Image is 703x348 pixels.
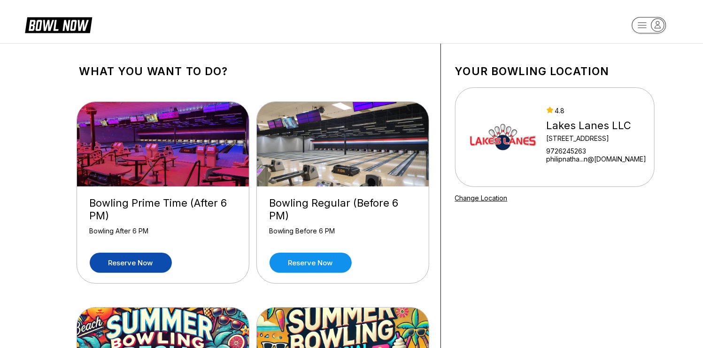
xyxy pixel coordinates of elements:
[547,155,647,163] a: philipnatha...n@[DOMAIN_NAME]
[90,227,236,243] div: Bowling After 6 PM
[455,65,655,78] h1: Your bowling location
[547,119,647,132] div: Lakes Lanes LLC
[547,107,647,115] div: 4.8
[468,102,538,172] img: Lakes Lanes LLC
[547,134,647,142] div: [STREET_ADDRESS]
[90,253,172,273] a: Reserve now
[77,102,250,186] img: Bowling Prime Time (After 6 PM)
[455,194,508,202] a: Change Location
[90,197,236,222] div: Bowling Prime Time (After 6 PM)
[270,253,352,273] a: Reserve now
[257,102,430,186] img: Bowling Regular (Before 6 PM)
[270,197,416,222] div: Bowling Regular (Before 6 PM)
[79,65,426,78] h1: What you want to do?
[270,227,416,243] div: Bowling Before 6 PM
[547,147,647,155] div: 9726245263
